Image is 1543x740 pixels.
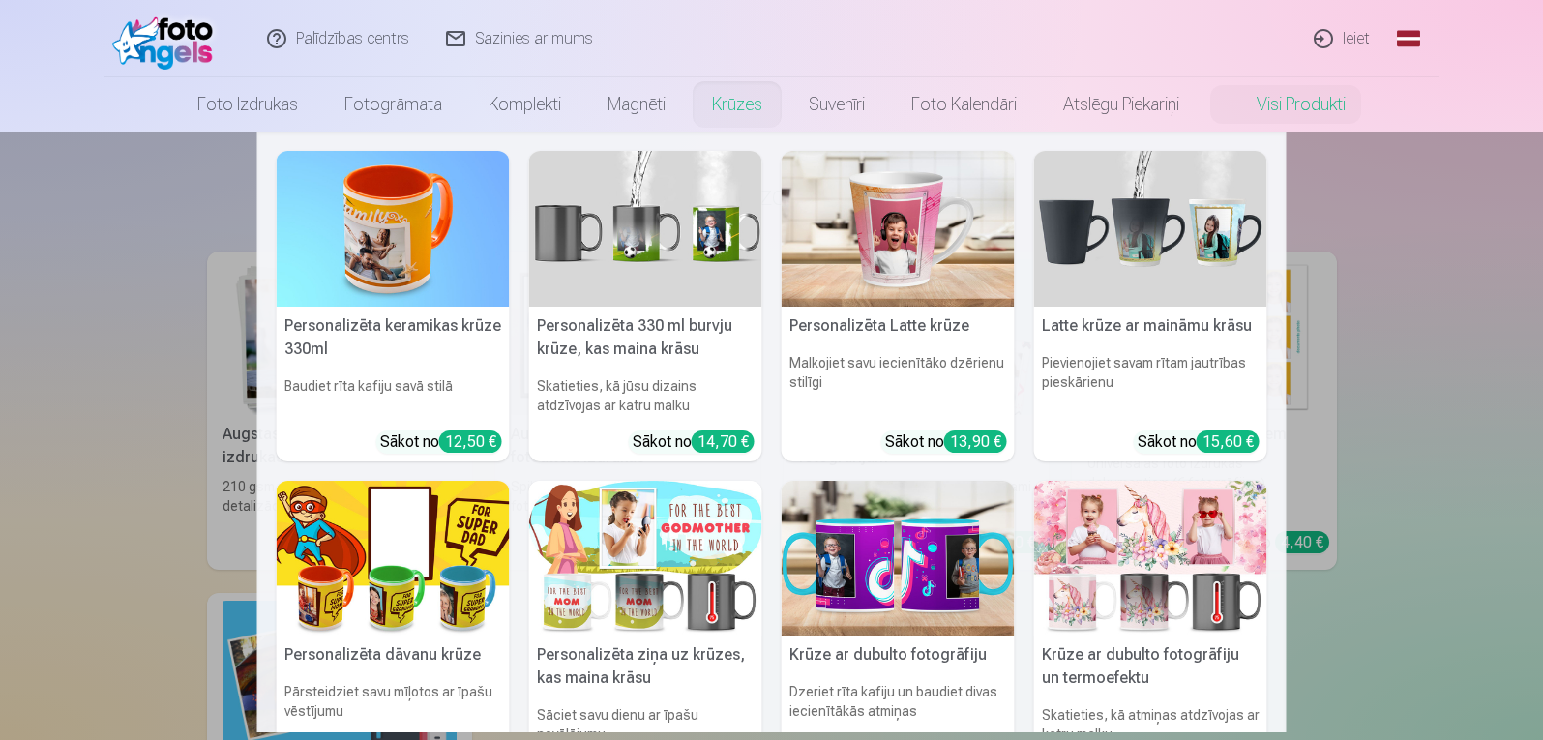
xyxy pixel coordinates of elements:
a: Atslēgu piekariņi [1040,77,1202,132]
a: Latte krūze ar maināmu krāsuLatte krūze ar maināmu krāsuPievienojiet savam rītam jautrības pieskā... [1034,151,1267,461]
div: Sākot no [380,430,502,454]
a: Foto kalendāri [888,77,1040,132]
div: Sākot no [1138,430,1260,454]
div: Sākot no [633,430,755,454]
h6: Skatieties, kā jūsu dizains atdzīvojas ar katru malku [529,369,762,423]
a: Magnēti [584,77,689,132]
img: Personalizēta dāvanu krūze [277,481,510,636]
h6: Pievienojiet savam rītam jautrības pieskārienu [1034,345,1267,423]
h5: Personalizēta dāvanu krūze [277,636,510,674]
h5: Personalizēta Latte krūze [782,307,1015,345]
a: Personalizēta 330 ml burvju krūze, kas maina krāsuPersonalizēta 330 ml burvju krūze, kas maina kr... [529,151,762,461]
a: Fotogrāmata [321,77,465,132]
img: Personalizēta keramikas krūze 330ml [277,151,510,307]
a: Visi produkti [1202,77,1369,132]
h5: Personalizēta keramikas krūze 330ml [277,307,510,369]
h6: Malkojiet savu iecienītāko dzērienu stilīgi [782,345,1015,423]
a: Krūzes [689,77,786,132]
a: Foto izdrukas [174,77,321,132]
a: Komplekti [465,77,584,132]
a: Suvenīri [786,77,888,132]
h5: Personalizēta ziņa uz krūzes, kas maina krāsu [529,636,762,697]
div: 14,70 € [692,430,755,453]
div: 13,90 € [944,430,1007,453]
img: Latte krūze ar maināmu krāsu [1034,151,1267,307]
img: Personalizēta ziņa uz krūzes, kas maina krāsu [529,481,762,636]
div: 12,50 € [439,430,502,453]
img: Personalizēta 330 ml burvju krūze, kas maina krāsu [529,151,762,307]
h6: Baudiet rīta kafiju savā stilā [277,369,510,423]
img: Personalizēta Latte krūze [782,151,1015,307]
a: Personalizēta Latte krūzePersonalizēta Latte krūzeMalkojiet savu iecienītāko dzērienu stilīgiSāko... [782,151,1015,461]
img: Krūze ar dubulto fotogrāfiju un termoefektu [1034,481,1267,636]
a: Personalizēta keramikas krūze 330mlPersonalizēta keramikas krūze 330mlBaudiet rīta kafiju savā st... [277,151,510,461]
img: Krūze ar dubulto fotogrāfiju [782,481,1015,636]
h5: Personalizēta 330 ml burvju krūze, kas maina krāsu [529,307,762,369]
h5: Krūze ar dubulto fotogrāfiju un termoefektu [1034,636,1267,697]
div: 15,60 € [1197,430,1260,453]
h5: Latte krūze ar maināmu krāsu [1034,307,1267,345]
img: /fa1 [112,8,223,70]
div: Sākot no [885,430,1007,454]
h5: Krūze ar dubulto fotogrāfiju [782,636,1015,674]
